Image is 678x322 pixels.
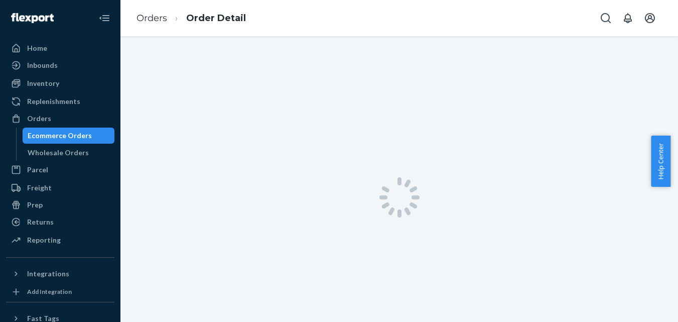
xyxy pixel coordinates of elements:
[128,4,254,33] ol: breadcrumbs
[11,13,54,23] img: Flexport logo
[640,8,660,28] button: Open account menu
[28,131,92,141] div: Ecommerce Orders
[596,8,616,28] button: Open Search Box
[6,232,114,248] a: Reporting
[186,13,246,24] a: Order Detail
[6,111,114,127] a: Orders
[27,165,48,175] div: Parcel
[27,60,58,70] div: Inbounds
[137,13,167,24] a: Orders
[27,114,51,124] div: Orders
[23,128,115,144] a: Ecommerce Orders
[27,43,47,53] div: Home
[27,183,52,193] div: Freight
[6,162,114,178] a: Parcel
[6,40,114,56] a: Home
[23,145,115,161] a: Wholesale Orders
[6,197,114,213] a: Prep
[27,96,80,106] div: Replenishments
[6,214,114,230] a: Returns
[6,180,114,196] a: Freight
[94,8,114,28] button: Close Navigation
[27,287,72,296] div: Add Integration
[6,93,114,110] a: Replenishments
[27,200,43,210] div: Prep
[651,136,670,187] button: Help Center
[27,269,69,279] div: Integrations
[27,78,59,88] div: Inventory
[27,235,61,245] div: Reporting
[28,148,89,158] div: Wholesale Orders
[618,8,638,28] button: Open notifications
[27,217,54,227] div: Returns
[6,286,114,298] a: Add Integration
[6,57,114,73] a: Inbounds
[6,75,114,91] a: Inventory
[6,266,114,282] button: Integrations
